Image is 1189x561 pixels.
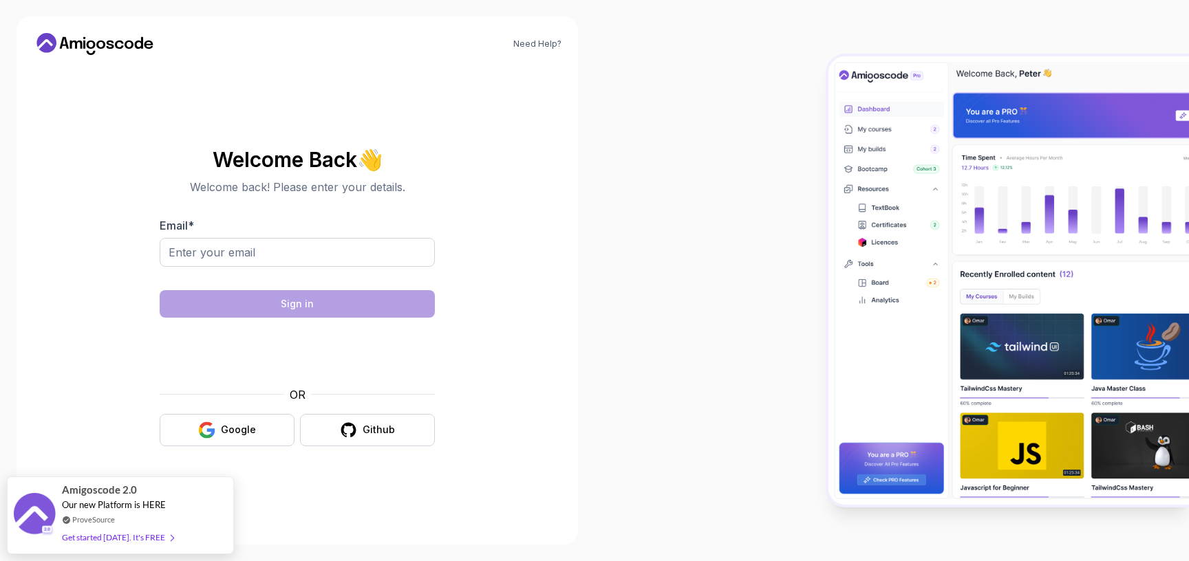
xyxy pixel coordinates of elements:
button: Sign in [160,290,435,318]
a: ProveSource [72,514,115,525]
a: Home link [33,33,157,55]
div: Google [221,423,256,437]
img: Amigoscode Dashboard [828,56,1189,505]
p: OR [290,386,306,403]
button: Github [300,414,435,446]
input: Enter your email [160,238,435,267]
img: provesource social proof notification image [14,493,55,538]
a: Need Help? [513,38,561,49]
span: Our new Platform is HERE [62,499,166,510]
div: Github [363,423,395,437]
iframe: Widget containing checkbox for hCaptcha security challenge [193,326,401,378]
h2: Welcome Back [160,148,435,170]
div: Sign in [281,297,314,311]
div: Get started [DATE]. It's FREE [62,529,173,545]
button: Google [160,414,294,446]
p: Welcome back! Please enter your details. [160,179,435,195]
span: Amigoscode 2.0 [62,482,137,498]
span: 👋 [356,148,383,171]
label: Email * [160,219,194,232]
